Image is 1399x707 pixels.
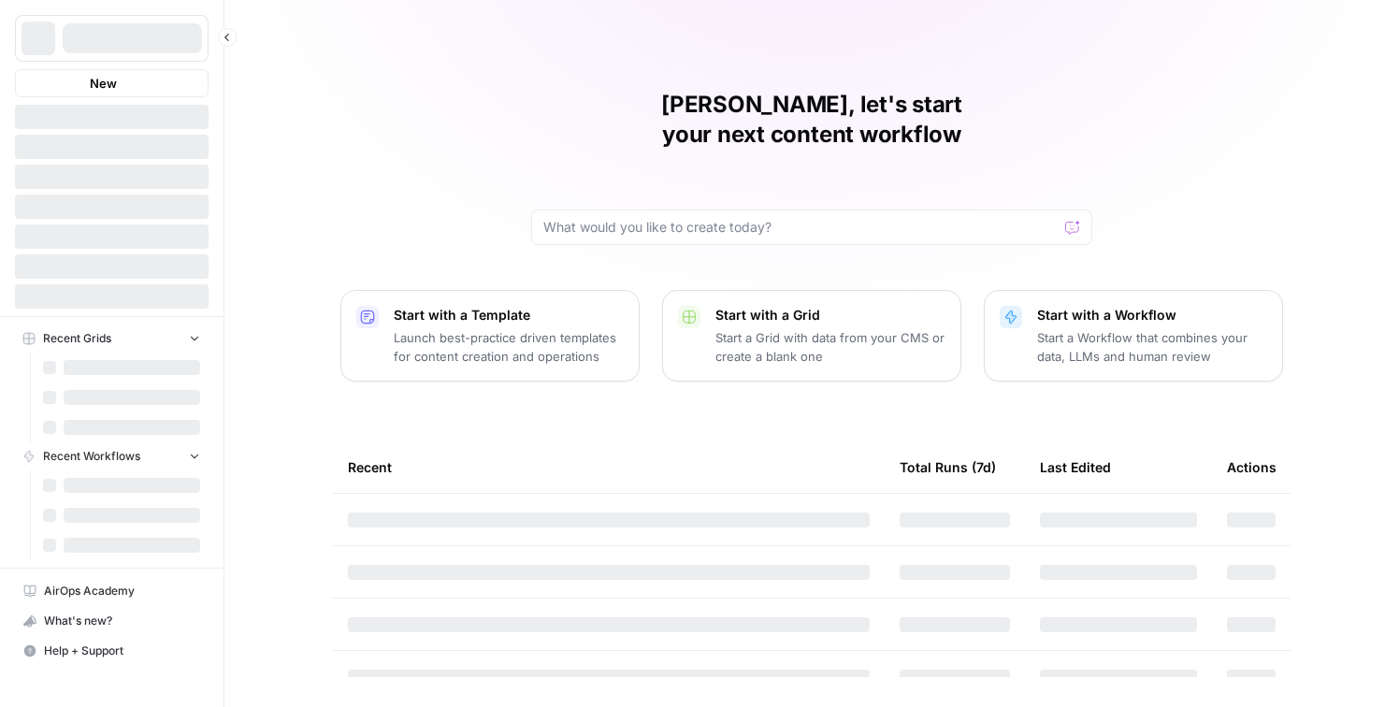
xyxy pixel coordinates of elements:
div: Recent [348,441,870,493]
button: Start with a TemplateLaunch best-practice driven templates for content creation and operations [340,290,640,382]
button: New [15,69,209,97]
button: Recent Grids [15,325,209,353]
div: What's new? [16,607,208,635]
span: Recent Grids [43,330,111,347]
div: Actions [1227,441,1276,493]
h1: [PERSON_NAME], let's start your next content workflow [531,90,1092,150]
div: Last Edited [1040,441,1111,493]
p: Start with a Workflow [1037,306,1267,325]
p: Launch best-practice driven templates for content creation and operations [394,328,624,366]
input: What would you like to create today? [543,218,1058,237]
button: Start with a WorkflowStart a Workflow that combines your data, LLMs and human review [984,290,1283,382]
span: AirOps Academy [44,583,200,599]
a: AirOps Academy [15,576,209,606]
button: Recent Workflows [15,442,209,470]
button: Help + Support [15,636,209,666]
div: Total Runs (7d) [900,441,996,493]
span: Recent Workflows [43,448,140,465]
button: Start with a GridStart a Grid with data from your CMS or create a blank one [662,290,961,382]
button: What's new? [15,606,209,636]
p: Start a Grid with data from your CMS or create a blank one [715,328,945,366]
span: Help + Support [44,642,200,659]
p: Start a Workflow that combines your data, LLMs and human review [1037,328,1267,366]
p: Start with a Template [394,306,624,325]
p: Start with a Grid [715,306,945,325]
span: New [90,74,117,93]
